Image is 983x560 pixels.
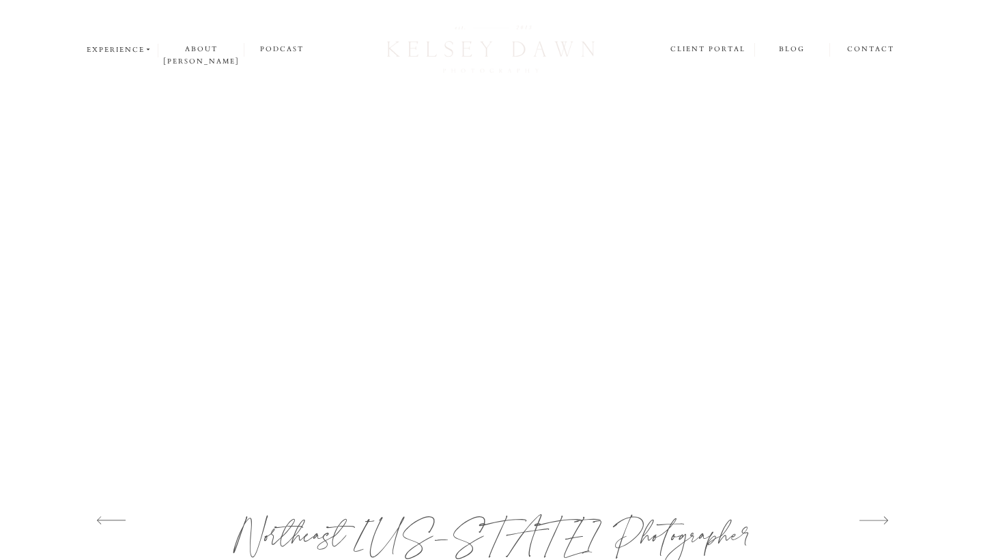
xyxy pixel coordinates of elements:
[670,43,747,57] a: client portal
[244,43,319,56] a: podcast
[158,43,244,56] a: about [PERSON_NAME]
[847,43,895,57] a: contact
[87,44,153,56] a: experience
[754,43,829,56] a: blog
